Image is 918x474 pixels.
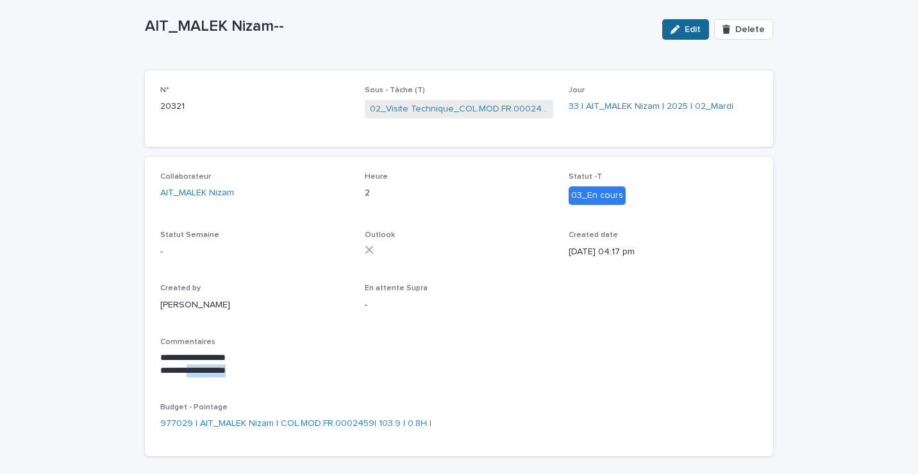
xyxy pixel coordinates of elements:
span: N° [160,86,169,94]
a: AIT_MALEK Nizam [160,186,234,200]
span: Collaborateur [160,173,211,181]
p: - [160,245,349,259]
span: Created by [160,284,201,292]
p: AIT_MALEK Nizam-- [145,17,652,36]
span: Outlook [365,231,395,239]
p: [DATE] 04:17 pm [569,245,758,259]
a: 02_Visite Technique_COL.MOD.FR.0002459 [370,102,549,116]
p: - [365,298,554,312]
span: Sous - Tâche (T) [365,86,425,94]
span: Commentaires [160,338,215,346]
span: Heure [365,173,388,181]
span: Statut -T [569,173,602,181]
p: 20321 [160,100,349,113]
span: Budget - Pointage [160,404,228,411]
button: Delete [714,19,773,40]
span: Edit [685,25,701,34]
a: 33 | AIT_MALEK Nizam | 2025 | 02_Mardi [569,100,733,113]
a: 977029 | AIT_MALEK Nizam | COL.MOD.FR.0002459| 103.9 | 0.8H | [160,417,431,430]
span: Jour [569,86,585,94]
span: Statut Semaine [160,231,219,239]
p: [PERSON_NAME] [160,298,349,312]
p: 2 [365,186,554,200]
button: Edit [662,19,709,40]
div: 03_En cours [569,186,626,205]
span: En attente Supra [365,284,428,292]
span: Created date [569,231,618,239]
span: Delete [735,25,765,34]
